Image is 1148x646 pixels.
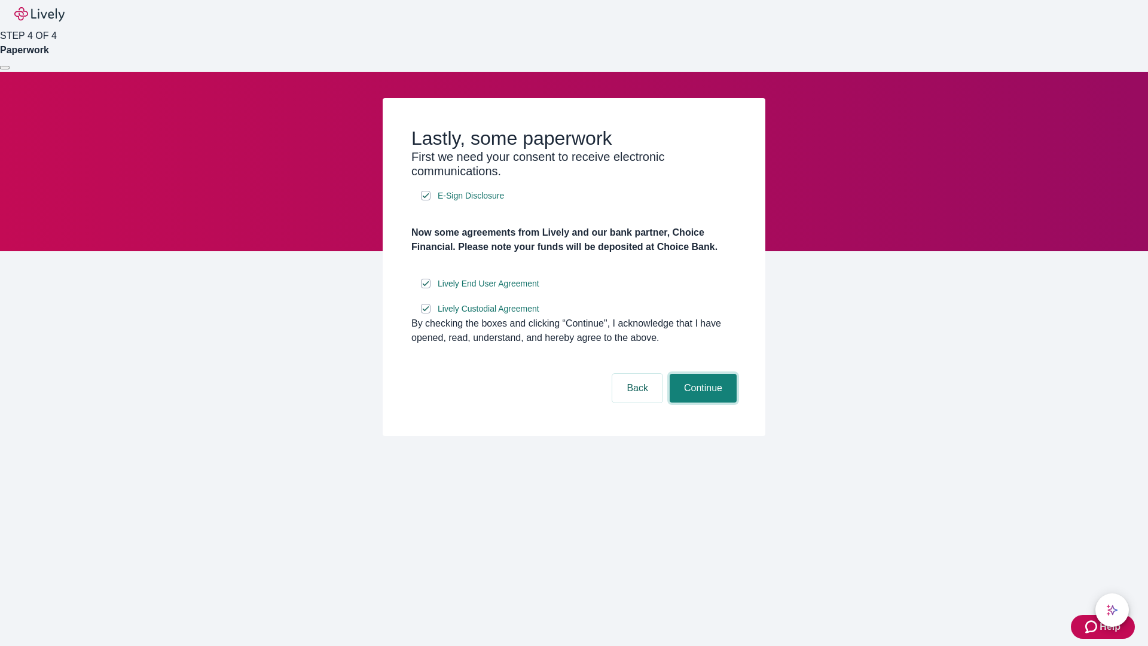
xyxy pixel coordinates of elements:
[438,278,539,290] span: Lively End User Agreement
[438,303,539,315] span: Lively Custodial Agreement
[1106,604,1118,616] svg: Lively AI Assistant
[438,190,504,202] span: E-Sign Disclosure
[1071,615,1135,639] button: Zendesk support iconHelp
[411,127,737,150] h2: Lastly, some paperwork
[435,188,506,203] a: e-sign disclosure document
[1095,593,1129,627] button: chat
[435,276,542,291] a: e-sign disclosure document
[612,374,662,403] button: Back
[14,7,65,22] img: Lively
[411,150,737,178] h3: First we need your consent to receive electronic communications.
[1085,620,1100,634] svg: Zendesk support icon
[1100,620,1120,634] span: Help
[411,226,737,254] h4: Now some agreements from Lively and our bank partner, Choice Financial. Please note your funds wi...
[435,301,542,316] a: e-sign disclosure document
[670,374,737,403] button: Continue
[411,316,737,345] div: By checking the boxes and clicking “Continue", I acknowledge that I have opened, read, understand...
